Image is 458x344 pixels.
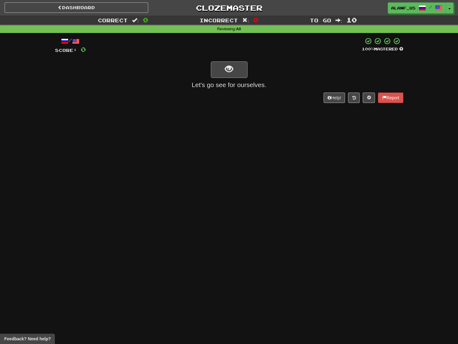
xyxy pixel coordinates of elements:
[391,5,416,11] span: alanf_us
[143,16,148,24] span: 0
[348,93,360,103] button: Round history (alt+y)
[310,17,331,23] span: To go
[362,46,403,52] div: Mastered
[5,2,148,13] a: Dashboard
[4,336,51,342] span: Open feedback widget
[157,2,301,13] a: Clozemaster
[55,80,403,90] div: Let's go see for ourselves.
[388,2,446,13] a: alanf_us /
[98,17,128,23] span: Correct
[55,37,86,45] div: /
[324,93,345,103] button: Help!
[211,61,247,78] button: show sentence
[362,46,374,51] span: 100 %
[81,46,86,53] span: 0
[242,18,249,23] span: :
[335,18,342,23] span: :
[346,16,357,24] span: 10
[378,93,403,103] button: Report
[429,5,432,9] span: /
[200,17,238,23] span: Incorrect
[132,18,139,23] span: :
[236,27,241,31] strong: All
[253,16,258,24] span: 0
[55,48,77,53] span: Score:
